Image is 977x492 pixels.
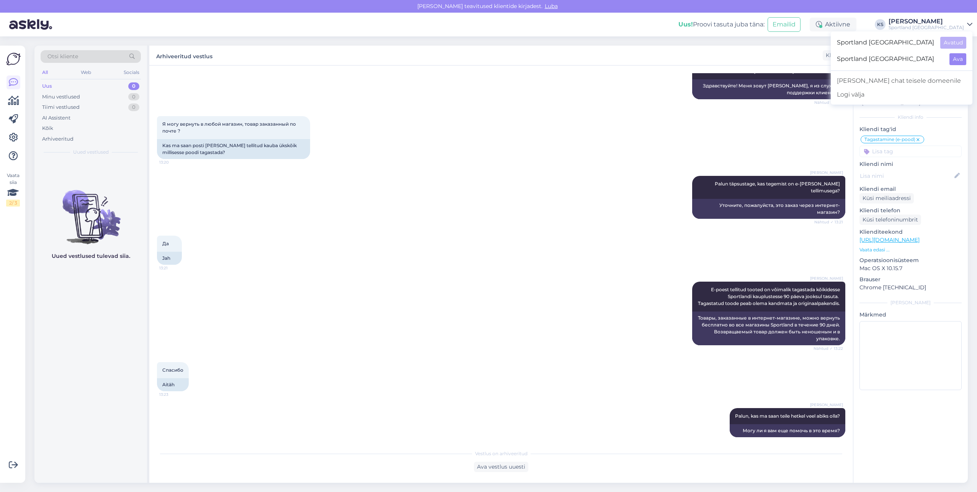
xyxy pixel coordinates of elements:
[859,246,962,253] p: Vaata edasi ...
[859,207,962,215] p: Kliendi telefon
[678,20,765,29] div: Proovi tasuta juba täna:
[156,50,212,61] label: Arhiveeritud vestlus
[159,265,188,271] span: 13:21
[52,252,130,260] p: Uued vestlused tulevad siia.
[831,74,972,88] a: [PERSON_NAME] chat teisele domeenile
[41,67,49,77] div: All
[859,284,962,292] p: Chrome [TECHNICAL_ID]
[157,252,182,265] div: Jah
[42,103,80,111] div: Tiimi vestlused
[889,18,964,25] div: [PERSON_NAME]
[859,228,962,236] p: Klienditeekond
[475,450,528,457] span: Vestlus on arhiveeritud
[692,79,845,99] div: Здравствуйте! Меня зовут [PERSON_NAME], я из службы поддержки клиентов.
[715,181,841,194] span: Palun täpsustage, kas tegemist on e-[PERSON_NAME] tellimusega?
[698,287,841,306] span: E-poest tellitud tooted on võimalik tagastada kõikidesse Sportlandi kauplustesse 90 päeva jooksul...
[940,37,966,49] button: Avatud
[34,176,147,245] img: No chats
[859,264,962,272] p: Mac OS X 10.15.7
[474,462,528,472] div: Ava vestlus uuesti
[128,82,139,90] div: 0
[810,18,856,31] div: Aktiivne
[162,367,183,373] span: Спасибо
[860,172,953,180] input: Lisa nimi
[859,125,962,133] p: Kliendi tag'id
[735,413,840,419] span: Palun, kas ma saan teile hetkel veel abiks olla?
[159,392,188,397] span: 13:23
[859,236,920,243] a: [URL][DOMAIN_NAME]
[73,149,109,156] span: Uued vestlused
[814,438,843,443] span: 13:25
[859,299,962,306] div: [PERSON_NAME]
[814,346,843,351] span: Nähtud ✓ 13:22
[859,193,914,203] div: Küsi meiliaadressi
[810,276,843,281] span: [PERSON_NAME]
[692,199,845,219] div: Уточните, пожалуйста, это заказ через интернет-магазин?
[47,52,78,61] span: Otsi kliente
[859,185,962,193] p: Kliendi email
[859,215,921,225] div: Küsi telefoninumbrit
[730,424,845,437] div: Могу ли я вам еще помочь в это время?
[859,160,962,168] p: Kliendi nimi
[542,3,560,10] span: Luba
[79,67,93,77] div: Web
[162,241,169,246] span: Да
[837,53,943,65] span: Sportland [GEOGRAPHIC_DATA]
[859,146,962,157] input: Lisa tag
[949,53,966,65] button: Ava
[859,276,962,284] p: Brauser
[42,82,52,90] div: Uus
[859,311,962,319] p: Märkmed
[6,52,21,66] img: Askly Logo
[875,19,886,30] div: KS
[889,25,964,31] div: Sportland [GEOGRAPHIC_DATA]
[768,17,801,32] button: Emailid
[42,114,70,122] div: AI Assistent
[128,103,139,111] div: 0
[814,100,843,105] span: Nähtud ✓ 13:19
[814,219,843,225] span: Nähtud ✓ 13:21
[837,37,934,49] span: Sportland [GEOGRAPHIC_DATA]
[810,170,843,175] span: [PERSON_NAME]
[42,135,74,143] div: Arhiveeritud
[831,88,972,102] div: Logi välja
[42,93,80,101] div: Minu vestlused
[162,121,297,134] span: Я могу вернуть в любой магазин, товар заказанный по почте ?
[859,114,962,121] div: Kliendi info
[692,312,845,345] div: Товары, заказанные в интернет-магазине, можно вернуть бесплатно во все магазины Sportland в течен...
[159,159,188,165] span: 13:20
[6,172,20,207] div: Vaata siia
[6,200,20,207] div: 2 / 3
[889,18,972,31] a: [PERSON_NAME]Sportland [GEOGRAPHIC_DATA]
[128,93,139,101] div: 0
[810,402,843,408] span: [PERSON_NAME]
[864,137,915,142] span: Tagastamine (e-pood)
[42,125,53,132] div: Kõik
[823,51,841,59] div: Klient
[122,67,141,77] div: Socials
[678,21,693,28] b: Uus!
[157,139,310,159] div: Kas ma saan posti [PERSON_NAME] tellitud kauba ükskõik millisesse poodi tagastada?
[157,378,189,391] div: Aitäh
[859,256,962,264] p: Operatsioonisüsteem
